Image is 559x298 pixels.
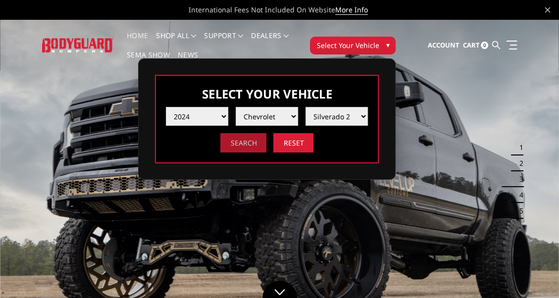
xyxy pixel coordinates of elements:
button: 2 of 5 [513,155,523,171]
input: Reset [273,133,313,152]
input: Search [220,133,266,152]
a: Click to Down [262,281,297,298]
button: 3 of 5 [513,171,523,187]
a: Cart 0 [462,32,488,59]
h3: Select Your Vehicle [166,86,368,102]
span: Account [427,41,459,50]
button: 5 of 5 [513,203,523,219]
button: 4 of 5 [513,187,523,203]
iframe: Chat Widget [509,250,559,298]
button: 1 of 5 [513,140,523,155]
a: More Info [335,5,368,15]
a: shop all [156,32,196,51]
span: Cart [462,41,479,50]
a: Dealers [251,32,289,51]
span: ▾ [386,40,389,50]
a: Home [127,32,148,51]
a: News [178,51,198,71]
img: BODYGUARD BUMPERS [42,38,113,52]
a: Support [204,32,243,51]
span: 0 [481,42,488,49]
a: Account [427,32,459,59]
a: SEMA Show [127,51,170,71]
button: Select Your Vehicle [310,37,396,54]
span: Select Your Vehicle [316,40,379,50]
